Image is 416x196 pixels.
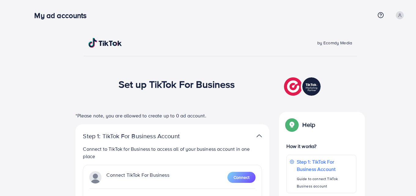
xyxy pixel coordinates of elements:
button: Connect [227,172,256,183]
img: Popup guide [286,119,297,130]
p: Step 1: TikTok For Business Account [297,158,353,173]
span: by Ecomdy Media [317,40,352,46]
h1: Set up TikTok For Business [119,78,235,90]
p: Connect TikTok For Business [106,171,169,183]
p: Step 1: TikTok For Business Account [83,132,199,140]
p: Guide to connect TikTok Business account [297,175,353,190]
img: TikTok partner [256,131,262,140]
p: Help [302,121,315,128]
img: TikTok partner [284,76,322,97]
p: *Please note, you are allowed to create up to 0 ad account. [75,112,269,119]
img: TikTok partner [89,171,101,183]
h3: My ad accounts [34,11,91,20]
img: TikTok [88,38,122,48]
p: Connect to TikTok for Business to access all of your business account in one place [83,145,262,160]
p: How it works? [286,142,356,150]
span: Connect [234,174,249,180]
